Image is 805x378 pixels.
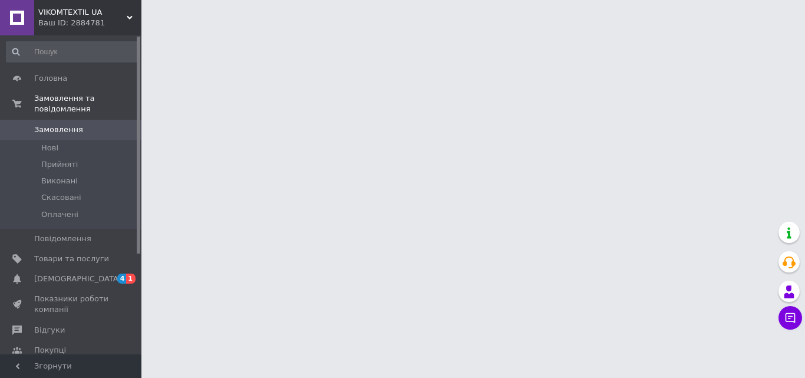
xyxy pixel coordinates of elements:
span: [DEMOGRAPHIC_DATA] [34,274,121,284]
span: Покупці [34,345,66,356]
div: Ваш ID: 2884781 [38,18,141,28]
span: Головна [34,73,67,84]
span: Показники роботи компанії [34,294,109,315]
span: Виконані [41,176,78,186]
span: 1 [126,274,136,284]
span: Замовлення та повідомлення [34,93,141,114]
span: Скасовані [41,192,81,203]
span: Прийняті [41,159,78,170]
input: Пошук [6,41,139,63]
button: Чат з покупцем [778,306,802,330]
span: VIKOMTEXTIL UA [38,7,127,18]
span: Замовлення [34,124,83,135]
span: Товари та послуги [34,254,109,264]
span: Нові [41,143,58,153]
span: 4 [117,274,127,284]
span: Оплачені [41,209,78,220]
span: Повідомлення [34,234,91,244]
span: Відгуки [34,325,65,336]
